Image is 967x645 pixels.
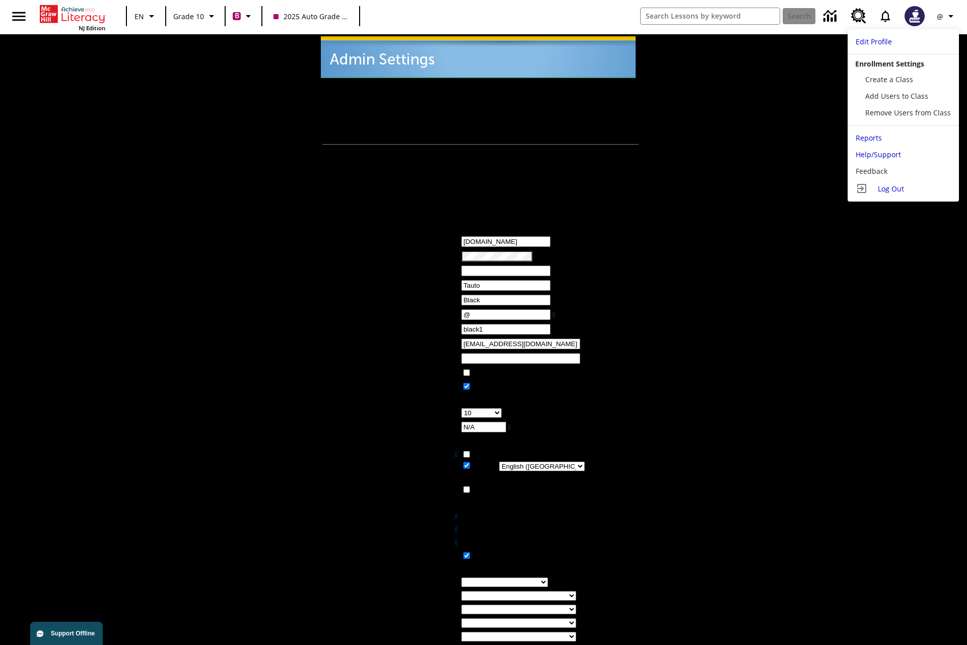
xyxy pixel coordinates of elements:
[856,150,901,159] span: Help/Support
[856,37,892,46] span: Edit Profile
[878,184,904,193] span: Log Out
[865,108,951,117] span: Remove Users from Class
[865,75,913,84] span: Create a Class
[865,91,928,101] span: Add Users to Class
[855,59,924,69] span: Enrollment Settings
[856,166,887,176] span: Feedback
[856,133,882,143] span: Reports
